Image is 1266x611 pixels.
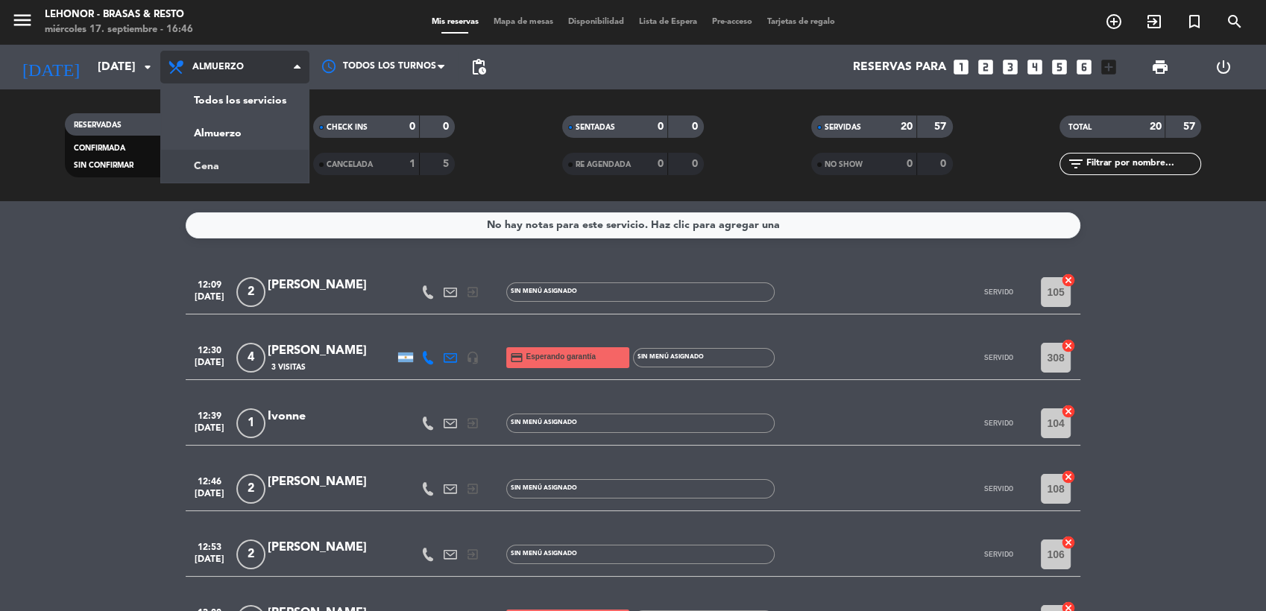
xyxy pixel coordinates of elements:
[161,150,309,183] a: Cena
[1061,273,1076,288] i: cancel
[409,121,415,132] strong: 0
[268,407,394,426] div: Ivonne
[561,18,632,26] span: Disponibilidad
[961,539,1036,569] button: SERVIDO
[191,358,228,375] span: [DATE]
[1183,121,1198,132] strong: 57
[268,472,394,492] div: [PERSON_NAME]
[466,548,479,561] i: exit_to_app
[470,58,488,76] span: pending_actions
[637,354,704,360] span: Sin menú asignado
[191,554,228,572] span: [DATE]
[1061,404,1076,419] i: cancel
[1145,13,1163,31] i: exit_to_app
[511,551,577,557] span: Sin menú asignado
[984,353,1013,361] span: SERVIDO
[1215,58,1232,76] i: power_settings_new
[825,124,861,131] span: SERVIDAS
[11,9,34,37] button: menu
[466,482,479,496] i: exit_to_app
[658,159,664,169] strong: 0
[984,419,1013,427] span: SERVIDO
[984,484,1013,493] span: SERVIDO
[1067,155,1085,173] i: filter_list
[511,420,577,425] span: Sin menú asignado
[11,9,34,31] i: menu
[74,121,122,129] span: RESERVADAS
[268,276,394,295] div: [PERSON_NAME]
[961,343,1036,373] button: SERVIDO
[236,343,265,373] span: 4
[191,537,228,554] span: 12:53
[443,159,452,169] strong: 5
[934,121,949,132] strong: 57
[984,288,1013,296] span: SERVIDO
[268,341,394,361] div: [PERSON_NAME]
[576,124,615,131] span: SENTADAS
[1061,338,1076,353] i: cancel
[466,417,479,430] i: exit_to_app
[658,121,664,132] strong: 0
[1001,57,1020,77] i: looks_3
[576,161,631,168] span: RE AGENDADA
[192,62,244,72] span: Almuerzo
[191,406,228,423] span: 12:39
[487,217,780,234] div: No hay notas para este servicio. Haz clic para agregar una
[1226,13,1244,31] i: search
[409,159,415,169] strong: 1
[45,7,193,22] div: Lehonor - Brasas & Resto
[236,277,265,307] span: 2
[191,275,228,292] span: 12:09
[268,538,394,557] div: [PERSON_NAME]
[1025,57,1045,77] i: looks_4
[424,18,486,26] span: Mis reservas
[486,18,561,26] span: Mapa de mesas
[1151,58,1169,76] span: print
[327,161,373,168] span: CANCELADA
[11,51,90,83] i: [DATE]
[161,117,309,150] a: Almuerzo
[510,351,523,364] i: credit_card
[976,57,995,77] i: looks_two
[691,121,700,132] strong: 0
[760,18,843,26] span: Tarjetas de regalo
[191,423,228,440] span: [DATE]
[1050,57,1069,77] i: looks_5
[961,474,1036,504] button: SERVIDO
[984,550,1013,558] span: SERVIDO
[1085,156,1200,172] input: Filtrar por nombre...
[74,145,125,152] span: CONFIRMADA
[236,408,265,438] span: 1
[191,472,228,489] span: 12:46
[961,277,1036,307] button: SERVIDO
[466,351,479,364] i: headset_mic
[161,84,309,117] a: Todos los servicios
[74,162,133,169] span: SIN CONFIRMAR
[1105,13,1123,31] i: add_circle_outline
[236,539,265,569] span: 2
[961,408,1036,438] button: SERVIDO
[951,57,971,77] i: looks_one
[511,485,577,491] span: Sin menú asignado
[825,161,863,168] span: NO SHOW
[191,489,228,506] span: [DATE]
[443,121,452,132] strong: 0
[907,159,913,169] strong: 0
[1149,121,1161,132] strong: 20
[940,159,949,169] strong: 0
[191,341,228,358] span: 12:30
[853,60,946,75] span: Reservas para
[327,124,368,131] span: CHECK INS
[705,18,760,26] span: Pre-acceso
[526,351,596,363] span: Esperando garantía
[1099,57,1118,77] i: add_box
[1061,469,1076,484] i: cancel
[1185,13,1203,31] i: turned_in_not
[236,474,265,504] span: 2
[1192,45,1256,89] div: LOG OUT
[191,292,228,309] span: [DATE]
[45,22,193,37] div: miércoles 17. septiembre - 16:46
[511,288,577,294] span: Sin menú asignado
[139,58,157,76] i: arrow_drop_down
[1074,57,1094,77] i: looks_6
